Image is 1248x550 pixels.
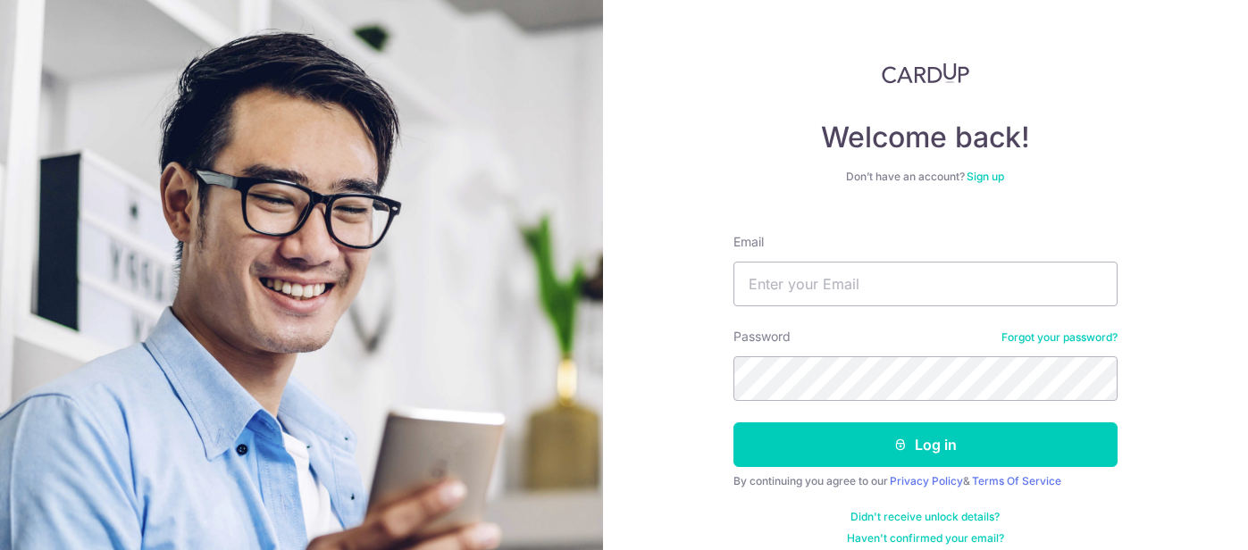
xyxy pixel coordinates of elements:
a: Didn't receive unlock details? [850,510,1000,524]
input: Enter your Email [733,262,1118,306]
div: By continuing you agree to our & [733,474,1118,488]
h4: Welcome back! [733,120,1118,155]
a: Haven't confirmed your email? [847,531,1004,546]
a: Privacy Policy [890,474,963,487]
label: Email [733,233,764,251]
a: Forgot your password? [1001,330,1118,345]
img: CardUp Logo [882,62,969,84]
button: Log in [733,422,1118,467]
a: Terms Of Service [972,474,1061,487]
div: Don’t have an account? [733,170,1118,184]
label: Password [733,328,791,346]
a: Sign up [967,170,1004,183]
